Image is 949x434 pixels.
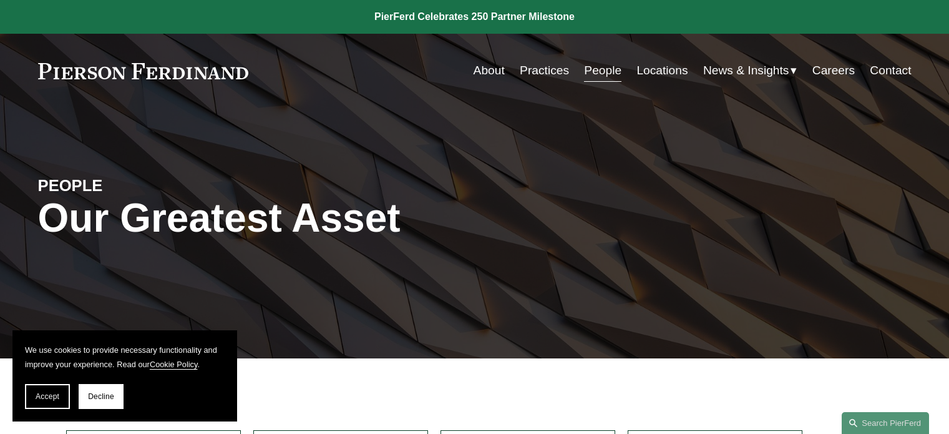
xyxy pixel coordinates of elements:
[88,392,114,401] span: Decline
[636,59,688,82] a: Locations
[25,343,225,372] p: We use cookies to provide necessary functionality and improve your experience. Read our .
[520,59,569,82] a: Practices
[150,360,198,369] a: Cookie Policy
[703,60,789,82] span: News & Insights
[812,59,855,82] a: Careers
[25,384,70,409] button: Accept
[584,59,621,82] a: People
[79,384,124,409] button: Decline
[842,412,929,434] a: Search this site
[12,330,237,422] section: Cookie banner
[38,195,620,241] h1: Our Greatest Asset
[36,392,59,401] span: Accept
[870,59,911,82] a: Contact
[474,59,505,82] a: About
[38,175,256,195] h4: PEOPLE
[703,59,797,82] a: folder dropdown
